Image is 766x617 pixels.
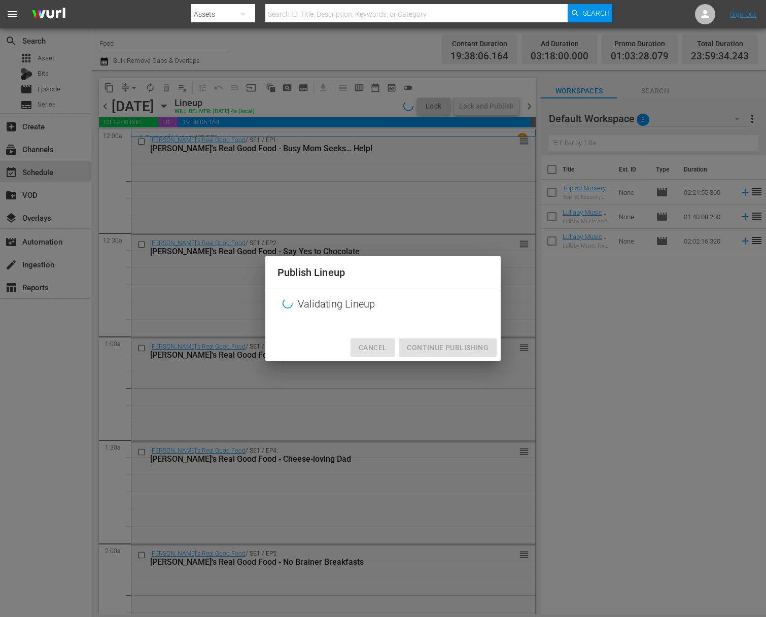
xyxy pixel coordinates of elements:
span: Search [583,4,610,22]
span: Cancel [359,341,387,354]
div: Validating Lineup [265,289,501,319]
a: Sign Out [730,10,756,18]
span: menu [6,8,18,20]
h2: Publish Lineup [277,264,489,281]
img: ans4CAIJ8jUAAAAAAAAAAAAAAAAAAAAAAAAgQb4GAAAAAAAAAAAAAAAAAAAAAAAAJMjXAAAAAAAAAAAAAAAAAAAAAAAAgAT5G... [24,3,73,26]
button: Cancel [351,338,395,357]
